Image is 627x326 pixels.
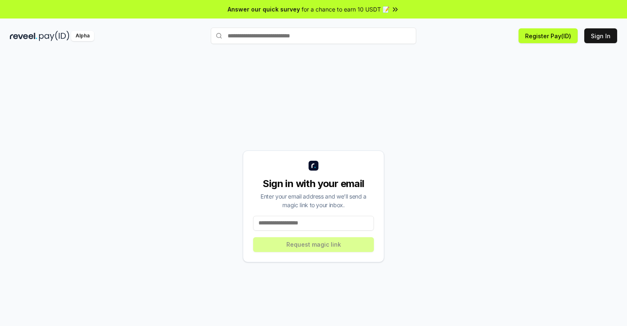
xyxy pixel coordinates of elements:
img: logo_small [309,161,318,171]
button: Register Pay(ID) [519,28,578,43]
button: Sign In [584,28,617,43]
span: Answer our quick survey [228,5,300,14]
img: pay_id [39,31,69,41]
div: Enter your email address and we’ll send a magic link to your inbox. [253,192,374,209]
span: for a chance to earn 10 USDT 📝 [302,5,390,14]
div: Alpha [71,31,94,41]
img: reveel_dark [10,31,37,41]
div: Sign in with your email [253,177,374,190]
